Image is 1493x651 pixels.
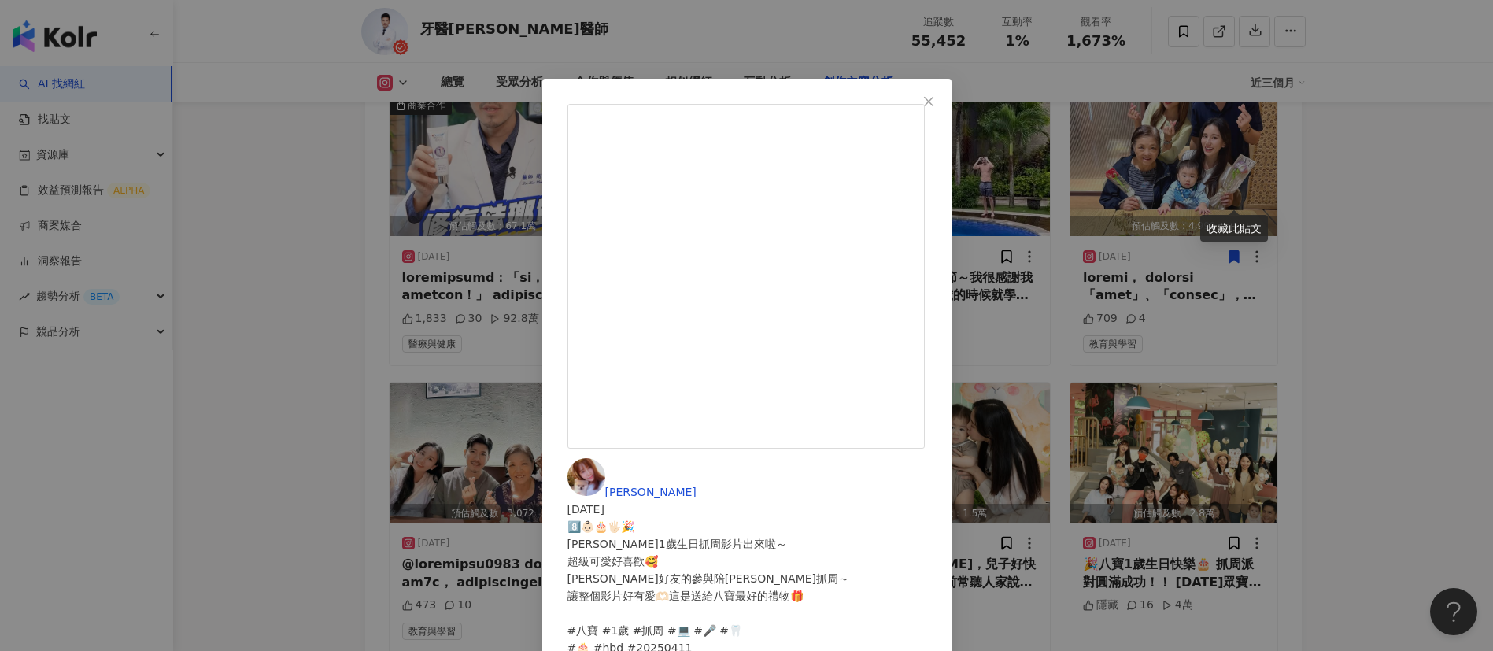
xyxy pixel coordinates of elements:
img: KOL Avatar [567,458,605,496]
div: 收藏此貼文 [1200,215,1268,242]
span: [PERSON_NAME] [605,486,697,498]
a: KOL Avatar[PERSON_NAME] [567,486,697,498]
span: close [922,95,935,108]
div: [DATE] [567,501,926,518]
button: Close [913,86,944,117]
